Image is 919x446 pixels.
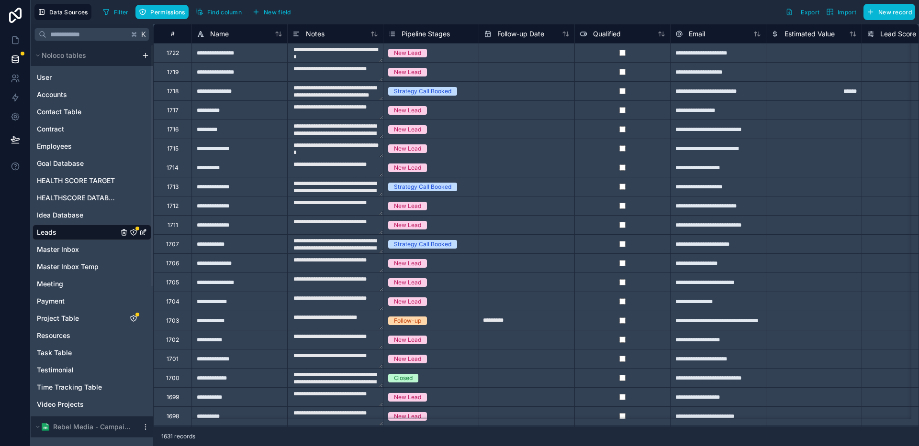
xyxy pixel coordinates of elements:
[42,423,49,431] img: Google Sheets logo
[37,314,79,323] span: Project Table
[394,68,421,76] div: New Lead
[53,422,134,432] span: Rebel Media - Campaign Analytics
[166,260,179,267] div: 1706
[394,297,421,306] div: New Lead
[37,400,84,409] span: Video Projects
[394,278,421,287] div: New Lead
[135,5,188,19] button: Permissions
[497,29,544,39] span: Follow-up Date
[33,225,151,240] div: Leads
[135,5,192,19] a: Permissions
[37,159,84,168] span: Goal Database
[33,190,151,206] div: HEALTHSCORE DATABASE
[801,9,819,16] span: Export
[37,296,65,306] span: Payment
[161,30,184,37] div: #
[33,259,151,274] div: Master Inbox Temp
[168,221,178,229] div: 1711
[37,124,64,134] span: Contract
[37,331,70,340] span: Resources
[33,70,151,85] div: User
[37,210,118,220] a: Idea Database
[37,331,118,340] a: Resources
[37,365,118,375] a: Testimonial
[33,380,151,395] div: Time Tracking Table
[33,156,151,171] div: Goal Database
[33,87,151,102] div: Accounts
[37,382,118,392] a: Time Tracking Table
[42,51,86,60] span: Noloco tables
[33,276,151,292] div: Meeting
[150,9,185,16] span: Permissions
[878,9,912,16] span: New record
[863,4,915,20] button: New record
[394,374,413,382] div: Closed
[37,73,52,82] span: User
[33,173,151,188] div: HEALTH SCORE TARGET
[689,29,705,39] span: Email
[37,107,118,117] a: Contact Table
[37,245,118,254] a: Master Inbox
[37,348,72,358] span: Task Table
[166,317,179,325] div: 1703
[838,9,856,16] span: Import
[394,259,421,268] div: New Lead
[167,355,179,363] div: 1701
[33,328,151,343] div: Resources
[37,124,118,134] a: Contract
[37,228,118,237] a: Leads
[33,139,151,154] div: Employees
[249,5,294,19] button: New field
[37,210,83,220] span: Idea Database
[166,240,179,248] div: 1707
[167,68,179,76] div: 1719
[207,9,242,16] span: Find column
[33,311,151,326] div: Project Table
[166,298,179,305] div: 1704
[37,193,118,203] a: HEALTHSCORE DATABASE
[394,316,421,325] div: Follow-up
[785,29,835,39] span: Estimated Value
[394,336,421,344] div: New Lead
[37,107,81,117] span: Contact Table
[394,240,451,249] div: Strategy Call Booked
[167,413,179,420] div: 1698
[167,202,179,210] div: 1712
[33,104,151,120] div: Contact Table
[161,433,195,440] span: 1631 records
[167,164,179,172] div: 1714
[166,374,179,382] div: 1700
[37,176,118,185] a: HEALTH SCORE TARGET
[166,336,179,344] div: 1702
[394,163,421,172] div: New Lead
[37,141,72,151] span: Employees
[192,5,245,19] button: Find column
[394,106,421,115] div: New Lead
[167,393,179,401] div: 1699
[37,90,118,99] a: Accounts
[33,294,151,309] div: Payment
[37,279,63,289] span: Meeting
[33,345,151,360] div: Task Table
[167,145,179,152] div: 1715
[37,90,67,99] span: Accounts
[37,245,79,254] span: Master Inbox
[140,31,147,38] span: K
[37,176,115,185] span: HEALTH SCORE TARGET
[99,5,132,19] button: Filter
[37,141,118,151] a: Employees
[34,4,91,20] button: Data Sources
[167,126,179,133] div: 1716
[49,9,88,16] span: Data Sources
[394,49,421,57] div: New Lead
[394,393,421,402] div: New Lead
[782,4,823,20] button: Export
[37,228,56,237] span: Leads
[306,29,325,39] span: Notes
[37,262,118,272] a: Master Inbox Temp
[37,400,118,409] a: Video Projects
[167,49,179,57] div: 1722
[394,183,451,191] div: Strategy Call Booked
[394,412,421,421] div: New Lead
